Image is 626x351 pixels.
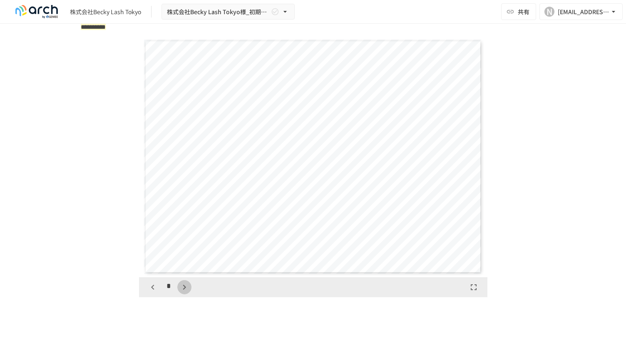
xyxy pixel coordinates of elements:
[518,7,529,16] span: 共有
[161,4,295,20] button: 株式会社Becky Lash Tokyo様_初期設定サポート
[544,7,554,17] div: N
[501,3,536,20] button: 共有
[539,3,623,20] button: N[EMAIL_ADDRESS][DOMAIN_NAME]
[70,8,141,16] div: 株式会社Becky Lash Tokyo
[558,7,609,17] div: [EMAIL_ADDRESS][DOMAIN_NAME]
[167,7,269,17] span: 株式会社Becky Lash Tokyo様_初期設定サポート
[139,36,487,277] div: Page 3
[10,5,63,18] img: logo-default@2x-9cf2c760.svg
